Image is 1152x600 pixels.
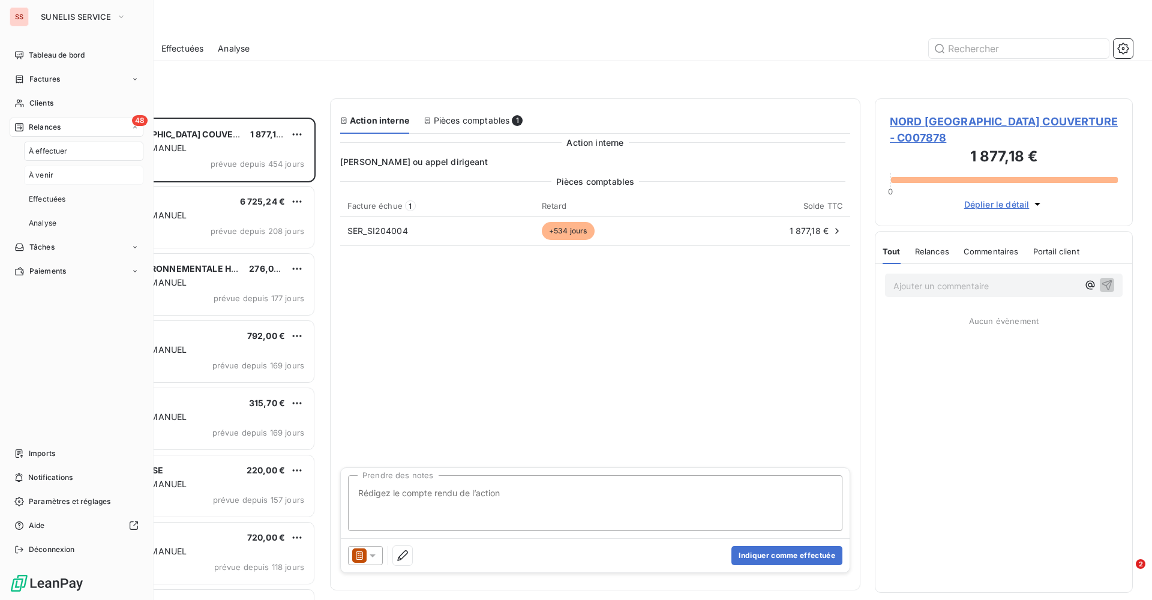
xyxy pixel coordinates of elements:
[41,12,112,22] span: SUNELIS SERVICE
[347,201,403,211] span: Facture échue
[58,118,316,600] div: grid
[731,546,842,565] button: Indiquer comme effectuée
[10,574,84,593] img: Logo LeanPay
[969,316,1039,326] span: Aucun évènement
[29,50,85,61] span: Tableau de bord
[340,115,409,127] div: Action interne
[1111,559,1140,588] iframe: Intercom live chat
[964,198,1030,211] span: Déplier le détail
[29,146,68,157] span: À effectuer
[29,122,61,133] span: Relances
[10,7,29,26] div: SS
[340,156,850,168] span: [PERSON_NAME] ou appel dirigeant
[890,146,1118,170] h3: 1 877,18 €
[700,225,843,237] div: 1 877,18 €
[29,74,60,85] span: Factures
[249,398,285,408] span: 315,70 €
[29,218,56,229] span: Analyse
[85,129,261,139] span: NORD [GEOGRAPHIC_DATA] COUVERTURE
[29,496,110,507] span: Paramètres et réglages
[28,472,73,483] span: Notifications
[29,170,53,181] span: À venir
[85,263,249,274] span: FONCIERE ENVIRONNEMENTALE HAUT
[29,520,45,531] span: Aide
[890,113,1118,146] span: NORD [GEOGRAPHIC_DATA] COUVERTURE - C007878
[929,39,1109,58] input: Rechercher
[964,247,1019,256] span: Commentaires
[29,242,55,253] span: Tâches
[961,197,1048,211] button: Déplier le détail
[542,222,595,240] span: +534 jours
[211,226,304,236] span: prévue depuis 208 jours
[213,495,304,505] span: prévue depuis 157 jours
[1033,247,1079,256] span: Portail client
[915,247,949,256] span: Relances
[240,196,286,206] span: 6 725,24 €
[1136,559,1145,569] span: 2
[542,201,566,211] span: Retard
[888,187,893,196] span: 0
[512,115,523,126] span: 1
[424,115,523,127] div: Pièces comptables
[161,43,204,55] span: Effectuées
[247,465,285,475] span: 220,00 €
[247,532,285,542] span: 720,00 €
[803,201,843,211] span: Solde TTC
[250,129,290,139] span: 1 877,18 €
[405,200,416,211] span: 1
[212,428,304,437] span: prévue depuis 169 jours
[883,247,901,256] span: Tout
[29,98,53,109] span: Clients
[211,159,304,169] span: prévue depuis 454 jours
[29,194,66,205] span: Effectuées
[566,136,623,149] span: Action interne
[556,175,635,188] span: Pièces comptables
[249,263,287,274] span: 276,00 €
[218,43,250,55] span: Analyse
[347,226,408,236] span: SER_SI204004
[214,562,304,572] span: prévue depuis 118 jours
[214,293,304,303] span: prévue depuis 177 jours
[29,448,55,459] span: Imports
[132,115,148,126] span: 48
[29,266,66,277] span: Paiements
[29,544,75,555] span: Déconnexion
[247,331,285,341] span: 792,00 €
[212,361,304,370] span: prévue depuis 169 jours
[10,516,143,535] a: Aide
